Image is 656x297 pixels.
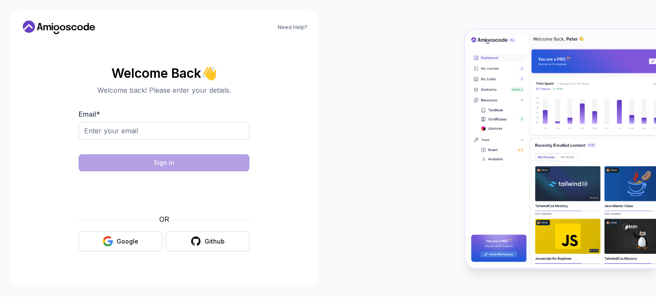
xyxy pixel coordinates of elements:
[79,154,249,171] button: Sign in
[79,122,249,140] input: Enter your email
[79,66,249,80] h2: Welcome Back
[154,159,174,167] div: Sign in
[159,214,169,224] p: OR
[79,110,100,118] label: Email *
[278,24,307,31] a: Need Help?
[79,85,249,95] p: Welcome back! Please enter your details.
[79,231,162,251] button: Google
[20,21,97,34] a: Home link
[199,64,220,82] span: 👋
[466,30,656,268] img: Amigoscode Dashboard
[117,237,138,246] div: Google
[205,237,225,246] div: Github
[100,176,228,209] iframe: Widget containing checkbox for hCaptcha security challenge
[166,231,249,251] button: Github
